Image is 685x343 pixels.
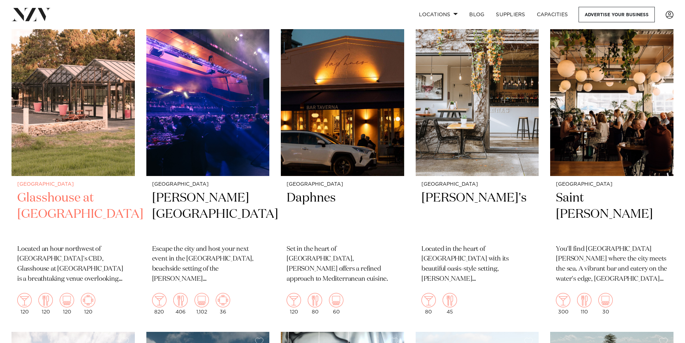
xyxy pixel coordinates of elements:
[216,293,230,315] div: 36
[173,293,188,315] div: 406
[60,293,74,307] img: theatre.png
[287,293,301,315] div: 120
[416,10,539,320] a: [GEOGRAPHIC_DATA] [PERSON_NAME]'s Located in the heart of [GEOGRAPHIC_DATA] with its beautiful oa...
[463,7,490,22] a: BLOG
[556,182,668,187] small: [GEOGRAPHIC_DATA]
[413,7,463,22] a: Locations
[152,293,166,307] img: cocktail.png
[421,182,533,187] small: [GEOGRAPHIC_DATA]
[146,10,270,320] a: [GEOGRAPHIC_DATA] [PERSON_NAME][GEOGRAPHIC_DATA] Escape the city and host your next event in the ...
[17,182,129,187] small: [GEOGRAPHIC_DATA]
[152,293,166,315] div: 820
[490,7,531,22] a: SUPPLIERS
[598,293,613,307] img: theatre.png
[531,7,574,22] a: Capacities
[17,293,32,315] div: 120
[550,10,673,320] a: [GEOGRAPHIC_DATA] Saint [PERSON_NAME] You'll find [GEOGRAPHIC_DATA][PERSON_NAME] where the city m...
[81,293,95,307] img: meeting.png
[577,293,592,315] div: 110
[577,293,592,307] img: dining.png
[152,190,264,239] h2: [PERSON_NAME][GEOGRAPHIC_DATA]
[308,293,322,307] img: dining.png
[195,293,209,307] img: theatre.png
[12,10,135,320] a: [GEOGRAPHIC_DATA] Glasshouse at [GEOGRAPHIC_DATA] Located an hour northwest of [GEOGRAPHIC_DATA]'...
[598,293,613,315] div: 30
[287,293,301,307] img: cocktail.png
[287,182,398,187] small: [GEOGRAPHIC_DATA]
[556,293,570,307] img: cocktail.png
[443,293,457,315] div: 45
[12,8,51,21] img: nzv-logo.png
[38,293,53,307] img: dining.png
[152,182,264,187] small: [GEOGRAPHIC_DATA]
[329,293,343,307] img: theatre.png
[173,293,188,307] img: dining.png
[556,293,570,315] div: 300
[17,244,129,285] p: Located an hour northwest of [GEOGRAPHIC_DATA]'s CBD, Glasshouse at [GEOGRAPHIC_DATA] is a breath...
[281,10,404,176] img: Exterior of Daphnes in Ponsonby
[17,190,129,239] h2: Glasshouse at [GEOGRAPHIC_DATA]
[421,293,436,315] div: 80
[17,293,32,307] img: cocktail.png
[38,293,53,315] div: 120
[195,293,209,315] div: 1,102
[308,293,322,315] div: 80
[579,7,655,22] a: Advertise your business
[81,293,95,315] div: 120
[556,244,668,285] p: You'll find [GEOGRAPHIC_DATA][PERSON_NAME] where the city meets the sea. A vibrant bar and eatery...
[421,244,533,285] p: Located in the heart of [GEOGRAPHIC_DATA] with its beautiful oasis-style setting, [PERSON_NAME][G...
[216,293,230,307] img: meeting.png
[329,293,343,315] div: 60
[60,293,74,315] div: 120
[152,244,264,285] p: Escape the city and host your next event in the [GEOGRAPHIC_DATA], beachside setting of the [PERS...
[421,293,436,307] img: cocktail.png
[281,10,404,320] a: Exterior of Daphnes in Ponsonby [GEOGRAPHIC_DATA] Daphnes Set in the heart of [GEOGRAPHIC_DATA], ...
[443,293,457,307] img: dining.png
[287,190,398,239] h2: Daphnes
[287,244,398,285] p: Set in the heart of [GEOGRAPHIC_DATA], [PERSON_NAME] offers a refined approach to Mediterranean c...
[421,190,533,239] h2: [PERSON_NAME]'s
[556,190,668,239] h2: Saint [PERSON_NAME]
